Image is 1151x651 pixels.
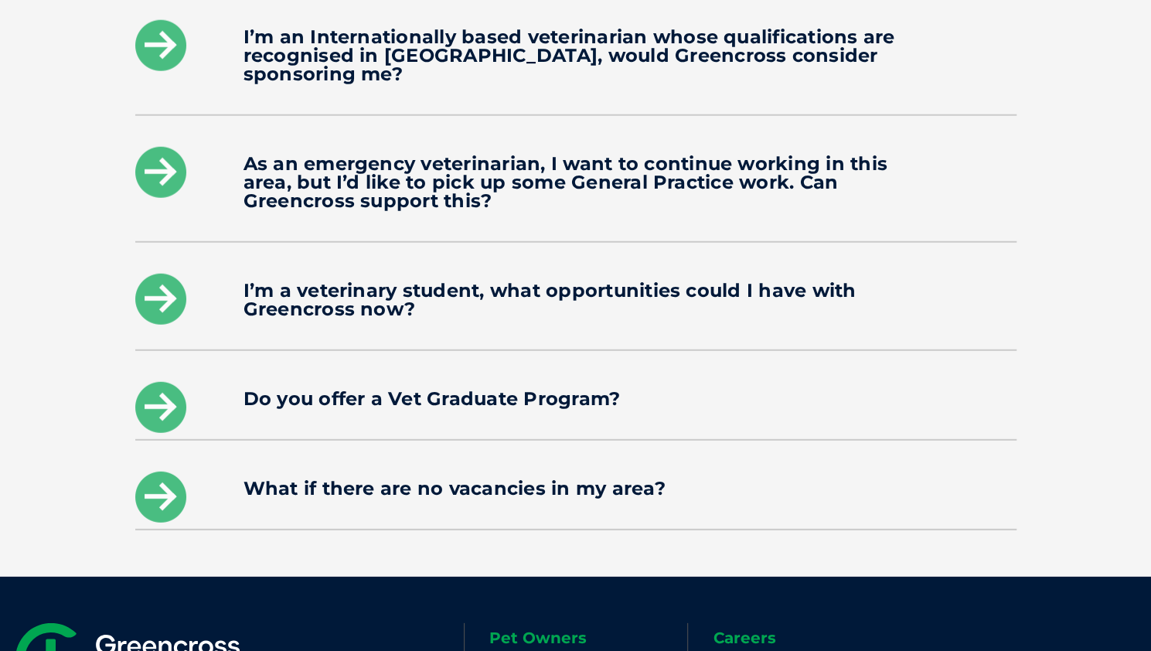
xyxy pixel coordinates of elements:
h4: I’m a veterinary student, what opportunities could I have with Greencross now? [243,281,908,319]
h4: Do you offer a Vet Graduate Program? [243,390,908,408]
h6: Pet Owners [489,630,688,646]
h4: I’m an Internationally based veterinarian whose qualifications are recognised in [GEOGRAPHIC_DATA... [243,28,908,84]
h4: As an emergency veterinarian, I want to continue working in this area, but I’d like to pick up so... [243,155,908,210]
h6: Careers [713,630,911,646]
h4: What if there are no vacancies in my area? [243,479,908,498]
